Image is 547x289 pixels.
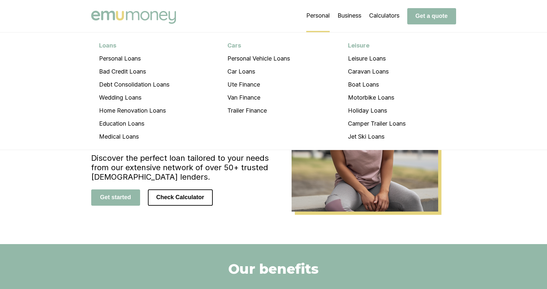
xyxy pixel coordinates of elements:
div: Loans [91,39,177,52]
a: Camper Trailer Loans [340,117,413,130]
button: Get a quote [407,8,456,24]
a: Personal Vehicle Loans [220,52,298,65]
img: Emu Money logo [91,11,176,24]
div: Leisure [340,39,413,52]
a: Leisure Loans [340,52,413,65]
a: Personal Loans [91,52,177,65]
a: Motorbike Loans [340,91,413,104]
a: Car Loans [220,65,298,78]
button: Check Calculator [148,189,213,206]
a: Jet Ski Loans [340,130,413,143]
a: Caravan Loans [340,65,413,78]
h2: Our benefits [228,260,319,277]
a: Education Loans [91,117,177,130]
a: Get started [91,194,140,200]
a: Home Renovation Loans [91,104,177,117]
a: Debt Consolidation Loans [91,78,177,91]
a: Holiday Loans [340,104,413,117]
a: Van Finance [220,91,298,104]
a: Wedding Loans [91,91,177,104]
a: Bad Credit Loans [91,65,177,78]
a: Get a quote [407,12,456,19]
button: Get started [91,189,140,206]
a: Trailer Finance [220,104,298,117]
a: Ute Finance [220,78,298,91]
a: Check Calculator [148,194,213,200]
a: Boat Loans [340,78,413,91]
a: Medical Loans [91,130,177,143]
h4: Discover the perfect loan tailored to your needs from our extensive network of over 50+ trusted [... [91,153,274,182]
div: Cars [220,39,298,52]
